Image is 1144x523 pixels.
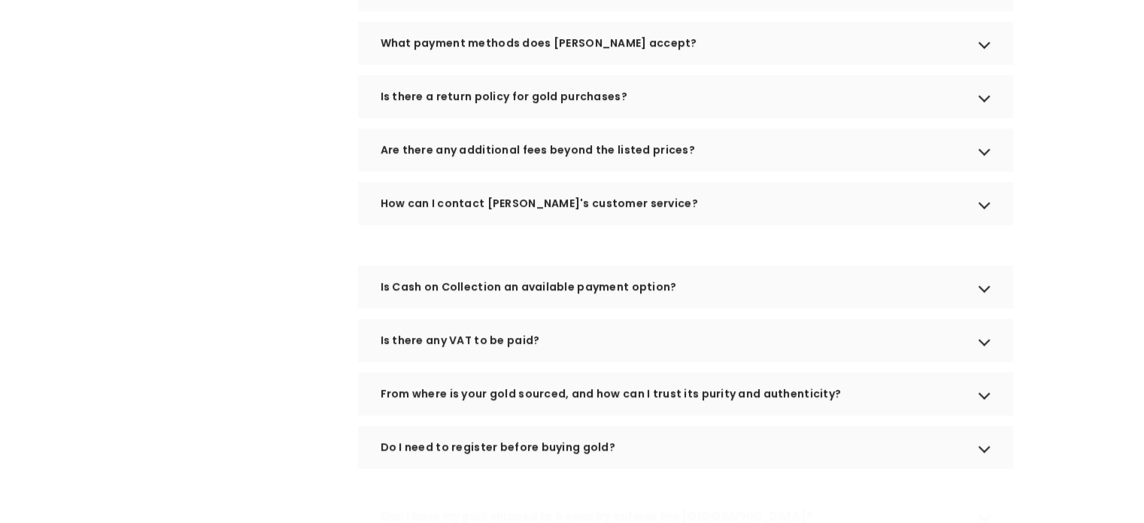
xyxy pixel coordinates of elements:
[358,22,1012,64] div: What payment methods does [PERSON_NAME] accept?
[358,75,1012,117] div: Is there a return policy for gold purchases?
[358,319,1012,361] div: Is there any VAT to be paid?
[358,129,1012,171] div: Are there any additional fees beyond the listed prices?
[358,372,1012,415] div: From where is your gold sourced, and how can I trust its purity and authenticity?
[358,266,1012,308] div: Is Cash on Collection an available payment option?
[358,182,1012,224] div: How can I contact [PERSON_NAME]'s customer service?
[358,426,1012,468] div: Do I need to register before buying gold?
